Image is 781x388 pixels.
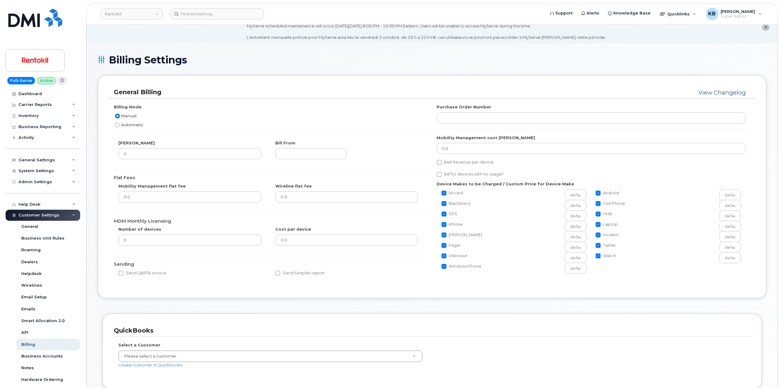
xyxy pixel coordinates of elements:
[442,212,446,216] input: GPS
[118,269,166,277] label: Send QB/FB invoice
[101,8,162,19] a: Rentokil
[596,200,625,207] label: Cell Phone
[754,361,776,383] iframe: Messenger Launcher
[442,242,461,249] label: Pager
[119,351,422,362] a: Please select a customer
[596,191,601,196] input: Android
[719,242,741,253] input: Tablet
[565,189,586,200] input: Aircard
[98,55,767,65] h1: Billing Settings
[442,263,482,270] label: Windows Phone
[596,212,601,216] input: HUB
[656,8,701,20] div: Quicklinks
[719,221,741,232] input: Laptop
[442,221,463,228] label: iPhone
[698,89,746,96] a: View Changelog
[565,252,586,263] input: Unknown
[586,10,599,16] span: Alerts
[275,271,280,276] input: Send Simplex report
[565,242,586,253] input: Pager
[437,181,574,187] label: Device Makes to be Charged / Custom Price for Device Make
[596,252,616,260] label: Watch
[565,221,586,232] input: iPhone
[709,10,716,18] span: KB
[719,231,741,242] input: Modem
[114,104,142,110] label: Billing Mode
[437,171,504,178] label: Bill for devices with no usage?
[442,252,468,260] label: Unknown
[721,14,755,19] span: Super Admin
[596,242,616,249] label: Tablet
[118,342,160,348] label: Select a Customer
[442,231,482,239] label: [PERSON_NAME]
[442,191,446,196] input: Aircard
[596,221,618,228] label: Laptop
[275,183,312,189] label: Wireline flat fee
[437,104,491,110] label: Purchase Order Number
[114,88,479,96] h3: General Billing
[118,140,155,146] label: [PERSON_NAME]
[114,121,143,129] label: Automatic
[114,112,137,120] label: Manual
[702,8,766,20] div: Kyle Burns
[114,175,428,180] h4: Flat Fees
[275,140,295,146] label: Bill From
[442,222,446,227] input: iPhone
[114,326,746,335] h3: QuickBooks
[437,159,494,166] label: Bell Revenue per device
[171,8,264,19] input: Find something...
[442,210,458,218] label: GPS
[596,189,619,197] label: Android
[596,201,601,206] input: Cell Phone
[565,200,586,211] input: Blackberry
[667,11,690,16] span: Quicklinks
[613,10,651,16] span: Knowledge Base
[118,271,123,276] input: Send QB/FB invoice
[596,253,601,258] input: Watch
[437,160,442,165] input: Bell Revenue per device
[115,114,120,119] input: Manual
[114,262,428,267] h4: Sending
[247,23,606,40] div: MyServe scheduled maintenance will occur [DATE][DATE] 8:00 PM - 10:00 PM Eastern. Users will be u...
[719,200,741,211] input: Cell Phone
[577,7,604,19] a: Alerts
[719,189,741,200] input: Android
[115,123,120,127] input: Automatic
[118,183,186,189] label: Mobility Management flat fee
[118,226,161,232] label: Number of devices
[596,243,601,248] input: Tablet
[442,189,463,197] label: Aircard
[762,24,770,31] button: close notification
[596,231,619,239] label: Modem
[719,210,741,221] input: HUB
[565,231,586,242] input: [PERSON_NAME]
[442,201,446,206] input: Blackberry
[118,362,182,367] a: create customer in Quickbooks
[275,226,311,232] label: Cost per device
[555,10,573,16] span: Support
[442,264,446,269] input: Windows Phone
[565,263,586,274] input: Windows Phone
[546,7,577,19] a: Support
[719,252,741,263] input: Watch
[437,135,535,141] label: Mobility Management cost [PERSON_NAME]
[437,172,442,177] input: Bill for devices with no usage?
[442,232,446,237] input: [PERSON_NAME]
[442,200,471,207] label: Blackberry
[275,269,325,277] label: Send Simplex report
[120,354,176,359] span: Please select a customer
[596,210,612,218] label: HUB
[721,9,755,14] span: [PERSON_NAME]
[442,253,446,258] input: Unknown
[114,219,428,224] h4: MDM Monthly Licensing
[596,222,601,227] input: Laptop
[565,210,586,221] input: GPS
[596,232,601,237] input: Modem
[442,243,446,248] input: Pager
[604,7,655,19] a: Knowledge Base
